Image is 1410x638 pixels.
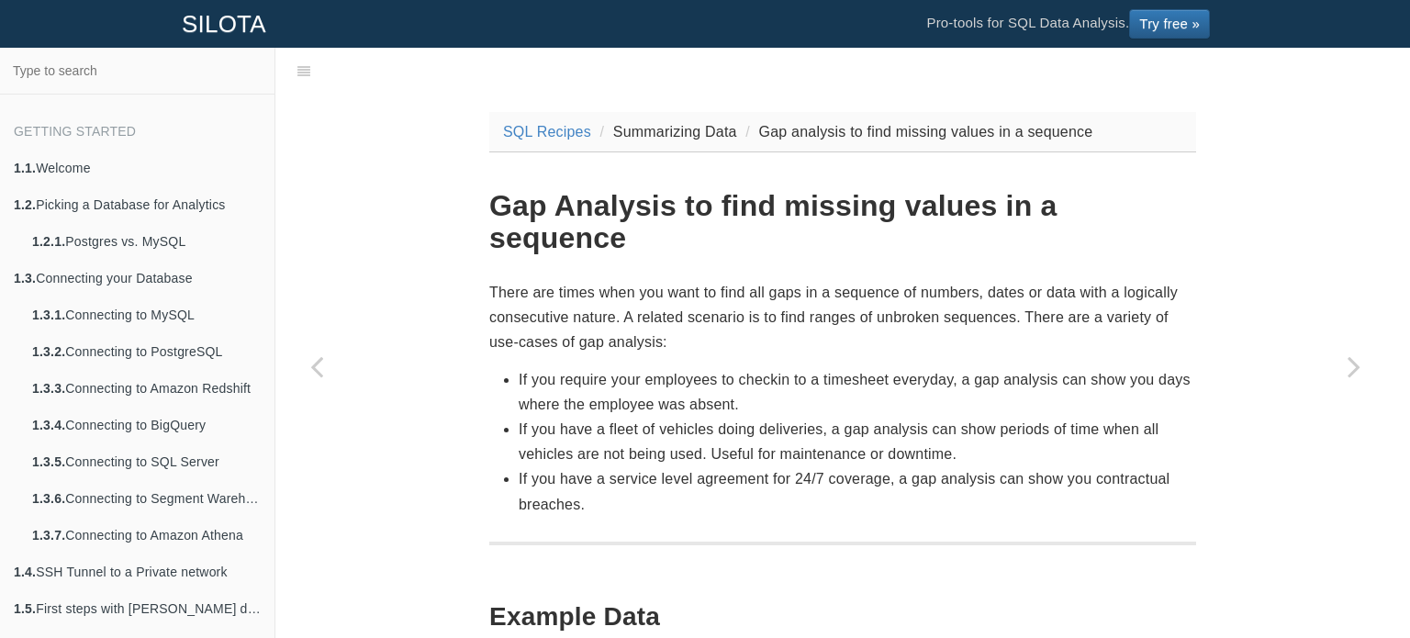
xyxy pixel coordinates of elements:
a: 1.3.5.Connecting to SQL Server [18,443,274,480]
p: There are times when you want to find all gaps in a sequence of numbers, dates or data with a log... [489,280,1196,355]
a: SQL Recipes [503,124,591,140]
input: Type to search [6,53,269,88]
b: 1.2. [14,197,36,212]
a: 1.3.4.Connecting to BigQuery [18,407,274,443]
b: 1.3.5. [32,454,65,469]
b: 1.3.3. [32,381,65,396]
a: Next page: Estimating Demand Curves and Profit-Maximizing Pricing [1313,94,1395,638]
a: 1.3.3.Connecting to Amazon Redshift [18,370,274,407]
a: 1.3.1.Connecting to MySQL [18,297,274,333]
a: 1.2.1.Postgres vs. MySQL [18,223,274,260]
a: SILOTA [168,1,280,47]
li: Pro-tools for SQL Data Analysis. [908,1,1228,47]
a: 1.3.7.Connecting to Amazon Athena [18,517,274,554]
b: 1.1. [14,161,36,175]
li: If you require your employees to checkin to a timesheet everyday, a gap analysis can show you day... [519,367,1196,417]
li: If you have a fleet of vehicles doing deliveries, a gap analysis can show periods of time when al... [519,417,1196,466]
b: 1.3. [14,271,36,285]
a: 1.3.6.Connecting to Segment Warehouse [18,480,274,517]
li: Gap analysis to find missing values in a sequence [741,119,1092,144]
a: Previous page: Querying JSON (JSONB) data types in PostgreSQL [275,94,358,638]
li: Summarizing Data [596,119,737,144]
li: If you have a service level agreement for 24/7 coverage, a gap analysis can show you contractual ... [519,466,1196,516]
b: 1.3.2. [32,344,65,359]
b: 1.4. [14,565,36,579]
h2: Example Data [489,603,1196,632]
b: 1.3.1. [32,308,65,322]
a: Try free » [1129,9,1210,39]
a: 1.3.2.Connecting to PostgreSQL [18,333,274,370]
b: 1.5. [14,601,36,616]
b: 1.3.6. [32,491,65,506]
b: 1.3.7. [32,528,65,543]
b: 1.2.1. [32,234,65,249]
h1: Gap Analysis to find missing values in a sequence [489,190,1196,254]
b: 1.3.4. [32,418,65,432]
